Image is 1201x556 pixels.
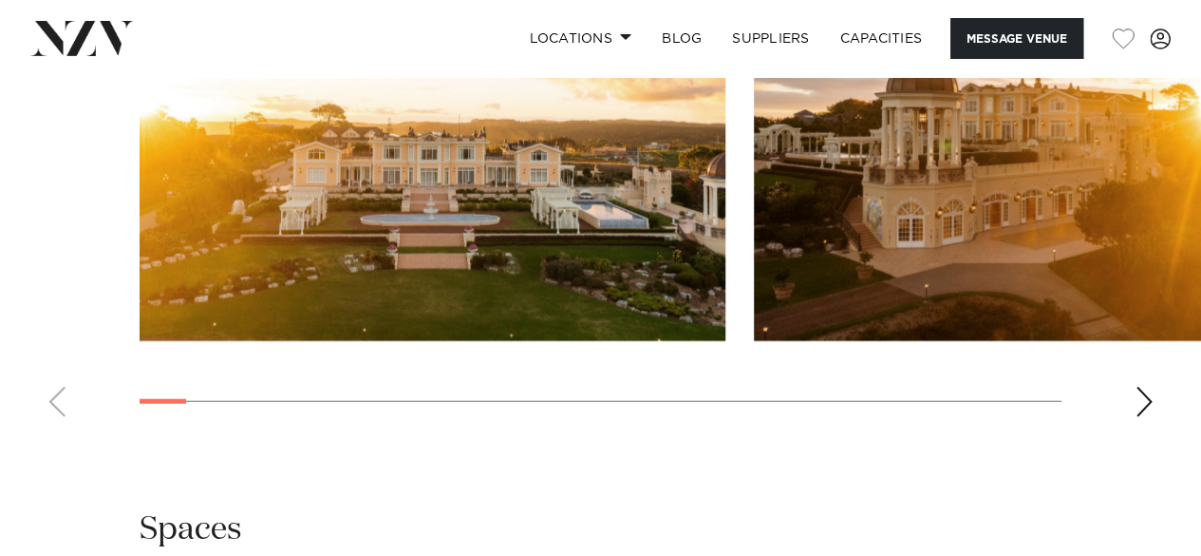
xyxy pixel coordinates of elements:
[140,508,242,551] h2: Spaces
[514,18,647,59] a: Locations
[950,18,1083,59] button: Message Venue
[825,18,938,59] a: Capacities
[30,21,134,55] img: nzv-logo.png
[717,18,824,59] a: SUPPLIERS
[647,18,717,59] a: BLOG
